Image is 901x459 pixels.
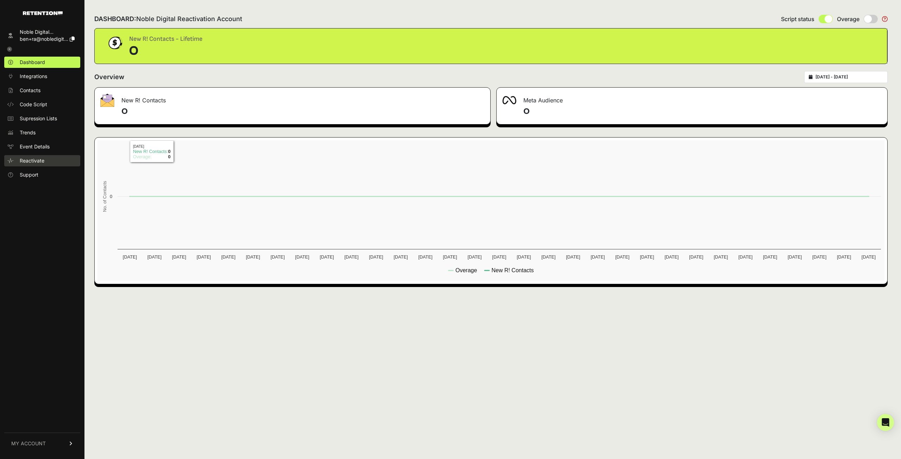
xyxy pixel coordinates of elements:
[491,267,534,273] text: New R! Contacts
[11,440,46,447] span: MY ACCOUNT
[246,254,260,260] text: [DATE]
[418,254,432,260] text: [DATE]
[502,96,516,104] img: fa-meta-2f981b61bb99beabf952f7030308934f19ce035c18b003e963880cc3fabeebb7.png
[221,254,235,260] text: [DATE]
[20,73,47,80] span: Integrations
[102,181,107,212] text: No. of Contacts
[837,254,851,260] text: [DATE]
[20,157,44,164] span: Reactivate
[689,254,703,260] text: [DATE]
[523,106,882,117] h4: 0
[4,71,80,82] a: Integrations
[4,57,80,68] a: Dashboard
[615,254,629,260] text: [DATE]
[812,254,826,260] text: [DATE]
[23,11,63,15] img: Retention.com
[20,36,68,42] span: ben+ra@nobledigit...
[4,141,80,152] a: Event Details
[788,254,802,260] text: [DATE]
[4,169,80,180] a: Support
[20,129,36,136] span: Trends
[763,254,777,260] text: [DATE]
[541,254,555,260] text: [DATE]
[492,254,506,260] text: [DATE]
[20,143,50,150] span: Event Details
[20,101,47,108] span: Code Script
[95,88,490,109] div: New R! Contacts
[94,14,242,24] h2: DASHBOARD:
[197,254,211,260] text: [DATE]
[320,254,334,260] text: [DATE]
[714,254,728,260] text: [DATE]
[20,28,75,36] div: Noble Digital...
[129,44,202,58] div: 0
[20,115,57,122] span: Supression Lists
[4,85,80,96] a: Contacts
[369,254,383,260] text: [DATE]
[4,26,80,45] a: Noble Digital... ben+ra@nobledigit...
[877,414,894,431] div: Open Intercom Messenger
[123,254,137,260] text: [DATE]
[20,59,45,66] span: Dashboard
[100,94,114,107] img: fa-envelope-19ae18322b30453b285274b1b8af3d052b27d846a4fbe8435d1a52b978f639a2.png
[566,254,580,260] text: [DATE]
[4,113,80,124] a: Supression Lists
[110,194,112,199] text: 0
[4,99,80,110] a: Code Script
[121,106,485,117] h4: 0
[4,155,80,166] a: Reactivate
[497,88,887,109] div: Meta Audience
[517,254,531,260] text: [DATE]
[781,15,814,23] span: Script status
[393,254,408,260] text: [DATE]
[147,254,162,260] text: [DATE]
[136,15,242,23] span: Noble Digital Reactivation Account
[591,254,605,260] text: [DATE]
[640,254,654,260] text: [DATE]
[4,127,80,138] a: Trends
[345,254,359,260] text: [DATE]
[94,72,124,82] h2: Overview
[738,254,752,260] text: [DATE]
[20,171,38,178] span: Support
[4,433,80,454] a: MY ACCOUNT
[295,254,309,260] text: [DATE]
[455,267,477,273] text: Overage
[271,254,285,260] text: [DATE]
[20,87,40,94] span: Contacts
[862,254,876,260] text: [DATE]
[664,254,679,260] text: [DATE]
[129,34,202,44] div: New R! Contacts - Lifetime
[106,34,124,52] img: dollar-coin-05c43ed7efb7bc0c12610022525b4bbbb207c7efeef5aecc26f025e68dcafac9.png
[837,15,859,23] span: Overage
[467,254,481,260] text: [DATE]
[443,254,457,260] text: [DATE]
[172,254,186,260] text: [DATE]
